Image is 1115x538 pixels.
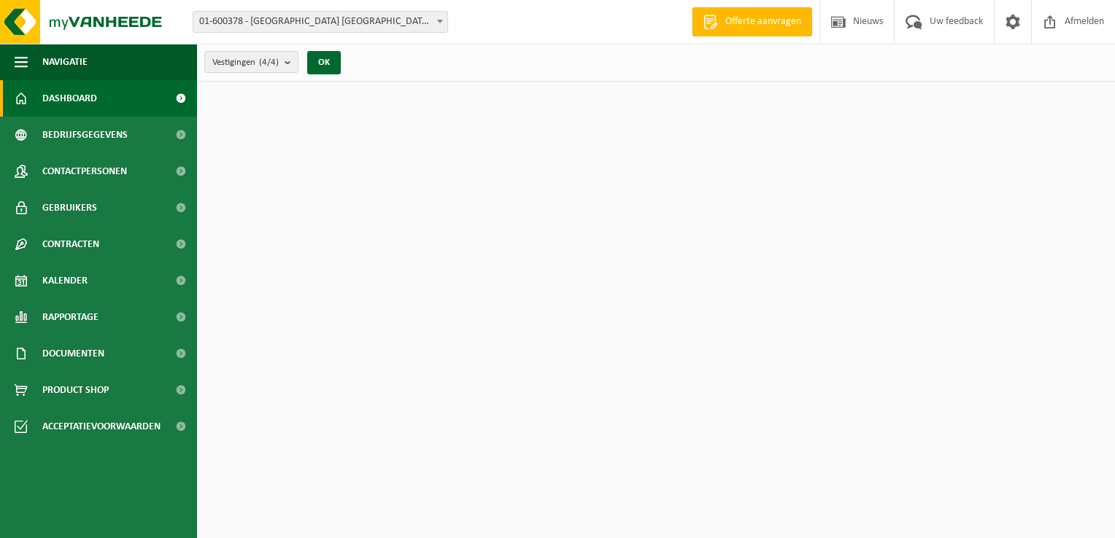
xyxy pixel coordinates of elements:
span: 01-600378 - NOORD NATIE TERMINAL NV - ANTWERPEN [193,12,447,32]
span: Acceptatievoorwaarden [42,408,161,445]
span: Dashboard [42,80,97,117]
count: (4/4) [259,58,279,67]
span: 01-600378 - NOORD NATIE TERMINAL NV - ANTWERPEN [193,11,448,33]
button: Vestigingen(4/4) [204,51,298,73]
span: Gebruikers [42,190,97,226]
span: Bedrijfsgegevens [42,117,128,153]
span: Navigatie [42,44,88,80]
a: Offerte aanvragen [692,7,812,36]
span: Vestigingen [212,52,279,74]
span: Rapportage [42,299,99,335]
span: Contracten [42,226,99,262]
span: Offerte aanvragen [722,15,805,29]
span: Contactpersonen [42,153,127,190]
span: Product Shop [42,372,109,408]
span: Documenten [42,335,104,372]
button: OK [307,51,341,74]
span: Kalender [42,262,88,299]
